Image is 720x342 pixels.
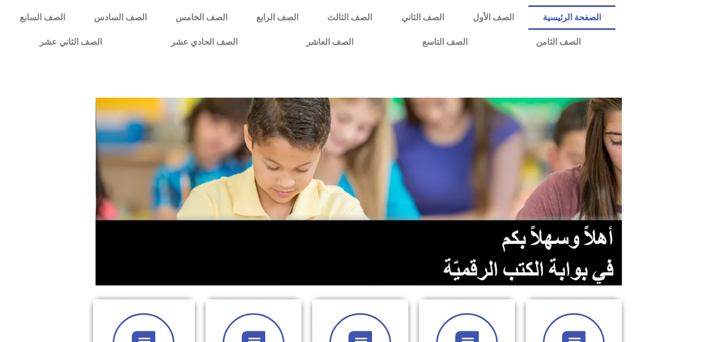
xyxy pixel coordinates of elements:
[387,5,458,30] a: الصف الثاني
[137,30,272,54] a: الصف الحادي عشر
[458,5,528,30] a: الصف الأول
[80,5,161,30] a: الصف السادس
[5,5,80,30] a: الصف السابع
[528,5,615,30] a: الصفحة الرئيسية
[242,5,313,30] a: الصف الرابع
[387,30,502,54] a: الصف التاسع
[502,30,615,54] a: الصف الثامن
[313,5,386,30] a: الصف الثالث
[161,5,242,30] a: الصف الخامس
[272,30,388,54] a: الصف العاشر
[5,30,137,54] a: الصف الثاني عشر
